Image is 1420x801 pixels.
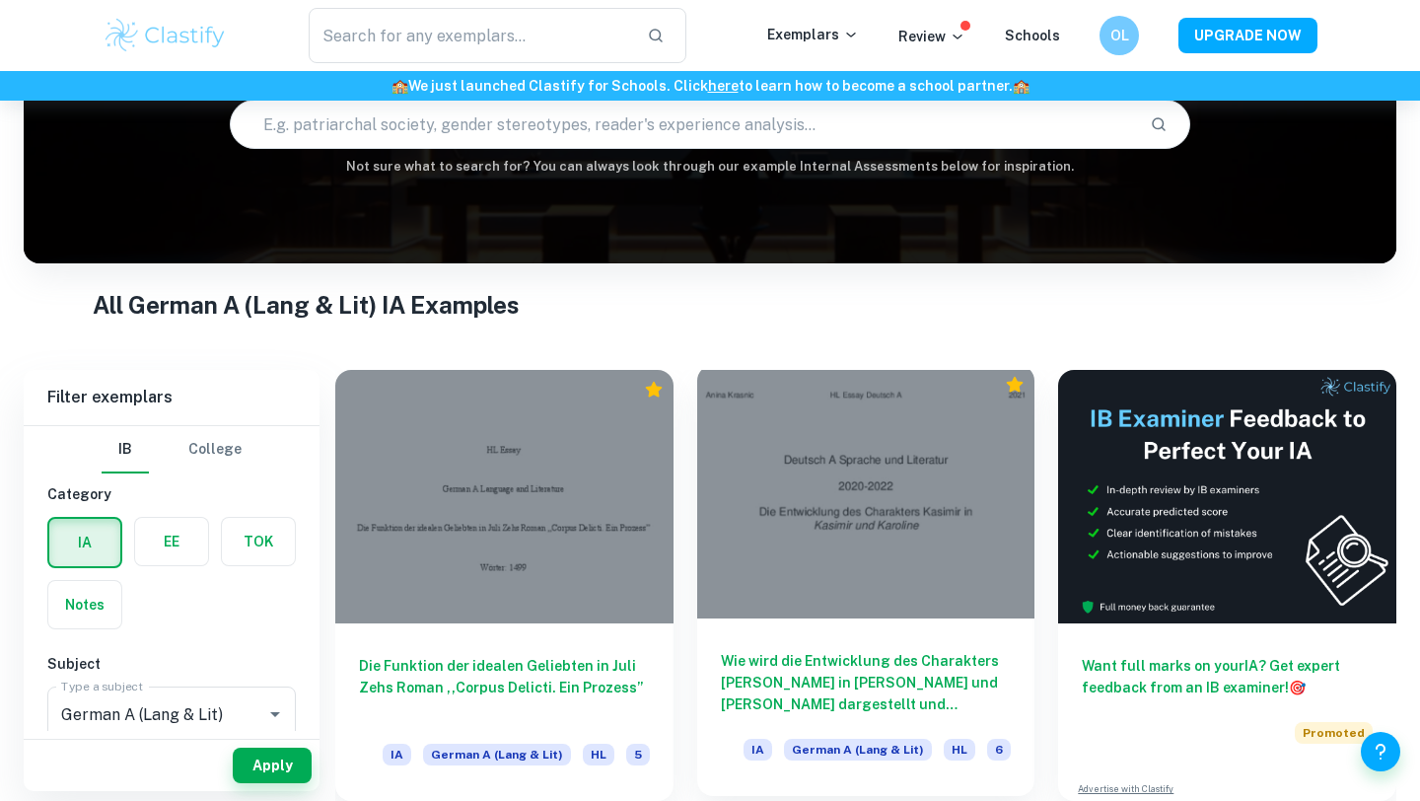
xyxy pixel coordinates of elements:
[626,744,650,765] span: 5
[231,97,1134,152] input: E.g. patriarchal society, gender stereotypes, reader's experience analysis...
[697,370,1035,801] a: Wie wird die Entwicklung des Charakters [PERSON_NAME] in [PERSON_NAME] und [PERSON_NAME] dargeste...
[61,678,143,694] label: Type a subject
[261,700,289,728] button: Open
[1058,370,1396,623] img: Thumbnail
[644,380,664,400] div: Premium
[24,157,1396,177] h6: Not sure what to search for? You can always look through our example Internal Assessments below f...
[1005,375,1025,395] div: Premium
[309,8,631,63] input: Search for any exemplars...
[1178,18,1317,53] button: UPGRADE NOW
[47,653,296,675] h6: Subject
[1295,722,1373,744] span: Promoted
[767,24,859,45] p: Exemplars
[721,650,1012,715] h6: Wie wird die Entwicklung des Charakters [PERSON_NAME] in [PERSON_NAME] und [PERSON_NAME] dargeste...
[1013,78,1029,94] span: 🏫
[233,748,312,783] button: Apply
[1108,25,1131,46] h6: OL
[391,78,408,94] span: 🏫
[1361,732,1400,771] button: Help and Feedback
[1058,370,1396,801] a: Want full marks on yourIA? Get expert feedback from an IB examiner!PromotedAdvertise with Clastify
[102,426,242,473] div: Filter type choice
[188,426,242,473] button: College
[1289,680,1306,695] span: 🎯
[47,483,296,505] h6: Category
[103,16,228,55] img: Clastify logo
[1078,782,1173,796] a: Advertise with Clastify
[944,739,975,761] span: HL
[383,744,411,765] span: IA
[48,581,121,628] button: Notes
[1005,28,1060,43] a: Schools
[4,75,1416,97] h6: We just launched Clastify for Schools. Click to learn how to become a school partner.
[784,739,932,761] span: German A (Lang & Lit)
[1082,655,1373,698] h6: Want full marks on your IA ? Get expert feedback from an IB examiner!
[1100,16,1139,55] button: OL
[987,739,1011,761] span: 6
[335,370,674,801] a: Die Funktion der idealen Geliebten in Juli Zehs Roman ,,Corpus Delicti. Ein Prozess”IAGerman A (L...
[135,518,208,565] button: EE
[423,744,571,765] span: German A (Lang & Lit)
[49,519,120,566] button: IA
[359,655,650,720] h6: Die Funktion der idealen Geliebten in Juli Zehs Roman ,,Corpus Delicti. Ein Prozess”
[102,426,149,473] button: IB
[898,26,965,47] p: Review
[708,78,739,94] a: here
[24,370,319,425] h6: Filter exemplars
[583,744,614,765] span: HL
[1142,108,1175,141] button: Search
[744,739,772,761] span: IA
[93,287,1328,323] h1: All German A (Lang & Lit) IA Examples
[222,518,295,565] button: TOK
